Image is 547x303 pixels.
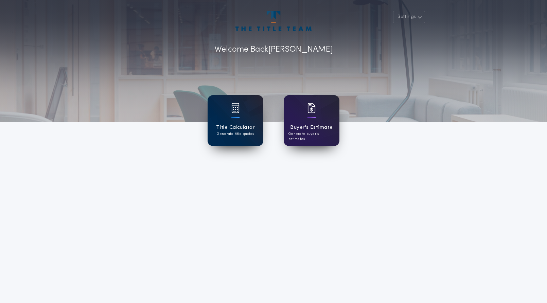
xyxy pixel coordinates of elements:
[208,95,263,146] a: card iconTitle CalculatorGenerate title quotes
[393,11,425,23] button: Settings
[217,131,254,137] p: Generate title quotes
[288,131,335,142] p: Generate buyer's estimates
[235,11,312,31] img: account-logo
[214,43,333,56] p: Welcome Back [PERSON_NAME]
[216,124,255,131] h1: Title Calculator
[290,124,333,131] h1: Buyer's Estimate
[231,103,240,113] img: card icon
[307,103,316,113] img: card icon
[284,95,339,146] a: card iconBuyer's EstimateGenerate buyer's estimates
